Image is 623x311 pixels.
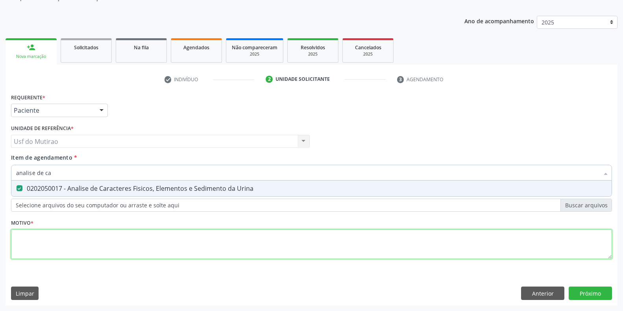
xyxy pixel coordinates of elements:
[16,165,599,181] input: Buscar por procedimentos
[232,44,277,51] span: Não compareceram
[11,91,45,104] label: Requerente
[266,76,273,83] div: 2
[14,106,92,114] span: Paciente
[74,44,98,51] span: Solicitados
[301,44,325,51] span: Resolvidos
[293,51,333,57] div: 2025
[11,54,51,60] div: Nova marcação
[11,154,72,161] span: Item de agendamento
[275,76,330,83] div: Unidade solicitante
[232,51,277,57] div: 2025
[11,217,33,229] label: Motivo
[464,16,534,26] p: Ano de acompanhamento
[16,185,607,192] div: 0202050017 - Analise de Caracteres Fisicos, Elementos e Sedimento da Urina
[348,51,388,57] div: 2025
[183,44,209,51] span: Agendados
[355,44,381,51] span: Cancelados
[11,123,74,135] label: Unidade de referência
[27,43,35,52] div: person_add
[521,287,564,300] button: Anterior
[569,287,612,300] button: Próximo
[11,287,39,300] button: Limpar
[134,44,149,51] span: Na fila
